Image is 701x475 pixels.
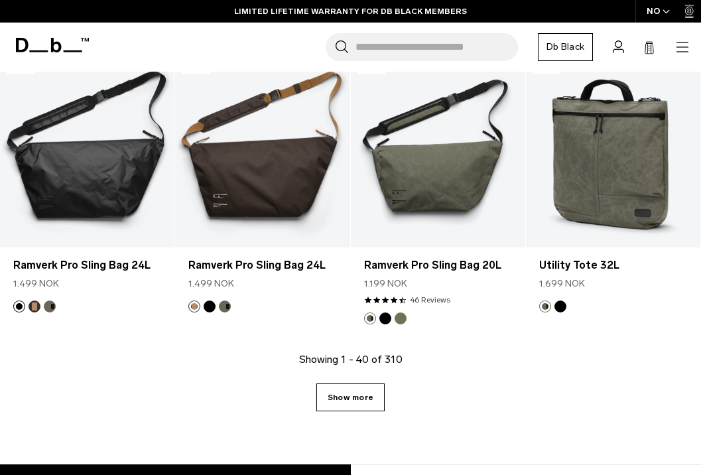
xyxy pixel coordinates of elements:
[539,277,585,291] span: 1.699 NOK
[29,301,40,312] button: Espresso
[175,54,350,248] a: Ramverk Pro Sling Bag 24L
[526,54,700,248] a: Utility Tote 32L
[351,54,525,248] a: Ramverk Pro Sling Bag 20L
[379,312,391,324] button: Black Out
[219,301,231,312] button: Forest Green
[13,301,25,312] button: Black Out
[539,257,687,273] a: Utility Tote 32L
[44,301,56,312] button: Forest Green
[410,294,450,306] a: 46 reviews
[539,301,551,312] button: Forest Green
[395,312,407,324] button: Mash Green
[234,5,467,17] a: LIMITED LIFETIME WARRANTY FOR DB BLACK MEMBERS
[188,257,336,273] a: Ramverk Pro Sling Bag 24L
[538,33,593,61] a: Db Black
[13,277,59,291] span: 1.499 NOK
[364,257,512,273] a: Ramverk Pro Sling Bag 20L
[204,301,216,312] button: Black Out
[364,312,376,324] button: Forest Green
[188,301,200,312] button: Espresso
[364,277,407,291] span: 1.199 NOK
[299,352,403,368] p: Showing 1 - 40 of 310
[316,383,385,411] a: Show more
[188,277,234,291] span: 1.499 NOK
[554,301,566,312] button: Black Out
[13,257,161,273] a: Ramverk Pro Sling Bag 24L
